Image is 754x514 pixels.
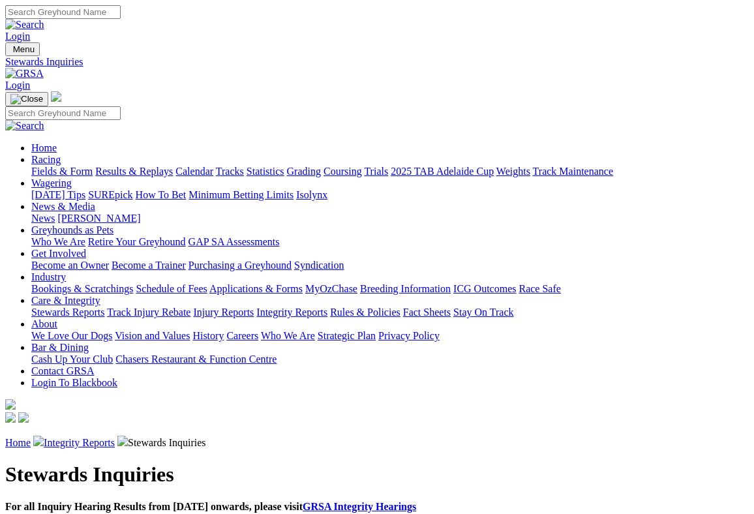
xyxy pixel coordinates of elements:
a: Greyhounds as Pets [31,224,113,235]
a: Coursing [324,166,362,177]
button: Toggle navigation [5,42,40,56]
a: Fact Sheets [403,307,451,318]
img: Search [5,120,44,132]
a: Contact GRSA [31,365,94,376]
a: Track Maintenance [533,166,613,177]
div: Bar & Dining [31,354,749,365]
span: Menu [13,44,35,54]
a: Retire Your Greyhound [88,236,186,247]
img: facebook.svg [5,412,16,423]
a: History [192,330,224,341]
a: We Love Our Dogs [31,330,112,341]
button: Toggle navigation [5,92,48,106]
div: Racing [31,166,749,177]
a: Get Involved [31,248,86,259]
a: Track Injury Rebate [107,307,190,318]
img: chevron-right.svg [33,436,44,446]
a: Minimum Betting Limits [188,189,294,200]
a: Syndication [294,260,344,271]
a: Statistics [247,166,284,177]
a: Login [5,31,30,42]
a: Home [31,142,57,153]
a: Become an Owner [31,260,109,271]
a: Stewards Inquiries [5,56,749,68]
div: About [31,330,749,342]
a: SUREpick [88,189,132,200]
a: Strategic Plan [318,330,376,341]
img: logo-grsa-white.png [5,399,16,410]
a: Integrity Reports [256,307,327,318]
a: Careers [226,330,258,341]
a: [PERSON_NAME] [57,213,140,224]
a: Calendar [175,166,213,177]
a: Bar & Dining [31,342,89,353]
a: [DATE] Tips [31,189,85,200]
a: Wagering [31,177,72,189]
a: Racing [31,154,61,165]
div: Industry [31,283,749,295]
h1: Stewards Inquiries [5,462,749,487]
a: Cash Up Your Club [31,354,113,365]
a: Results & Replays [95,166,173,177]
input: Search [5,5,121,19]
p: Stewards Inquiries [5,436,749,449]
a: Fields & Form [31,166,93,177]
div: News & Media [31,213,749,224]
a: Chasers Restaurant & Function Centre [115,354,277,365]
a: Stewards Reports [31,307,104,318]
a: Rules & Policies [330,307,400,318]
a: How To Bet [136,189,187,200]
a: Breeding Information [360,283,451,294]
img: twitter.svg [18,412,29,423]
b: For all Inquiry Hearing Results from [DATE] onwards, please visit [5,501,416,512]
a: News [31,213,55,224]
a: Tracks [216,166,244,177]
a: Purchasing a Greyhound [188,260,292,271]
a: Trials [364,166,388,177]
img: chevron-right.svg [117,436,128,446]
a: Injury Reports [193,307,254,318]
a: MyOzChase [305,283,357,294]
div: Greyhounds as Pets [31,236,749,248]
a: Vision and Values [115,330,190,341]
a: Stay On Track [453,307,513,318]
a: Become a Trainer [112,260,186,271]
div: Care & Integrity [31,307,749,318]
a: Care & Integrity [31,295,100,306]
a: About [31,318,57,329]
a: GRSA Integrity Hearings [303,501,416,512]
a: ICG Outcomes [453,283,516,294]
img: logo-grsa-white.png [51,91,61,102]
input: Search [5,106,121,120]
a: Isolynx [296,189,327,200]
a: Grading [287,166,321,177]
a: GAP SA Assessments [188,236,280,247]
a: Integrity Reports [44,437,115,448]
a: Who We Are [261,330,315,341]
a: Login [5,80,30,91]
a: Home [5,437,31,448]
a: Industry [31,271,66,282]
a: News & Media [31,201,95,212]
img: GRSA [5,68,44,80]
a: Applications & Forms [209,283,303,294]
a: Who We Are [31,236,85,247]
a: Schedule of Fees [136,283,207,294]
div: Wagering [31,189,749,201]
img: Close [10,94,43,104]
a: Weights [496,166,530,177]
a: 2025 TAB Adelaide Cup [391,166,494,177]
div: Get Involved [31,260,749,271]
a: Privacy Policy [378,330,440,341]
img: Search [5,19,44,31]
a: Login To Blackbook [31,377,117,388]
a: Bookings & Scratchings [31,283,133,294]
a: Race Safe [519,283,560,294]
